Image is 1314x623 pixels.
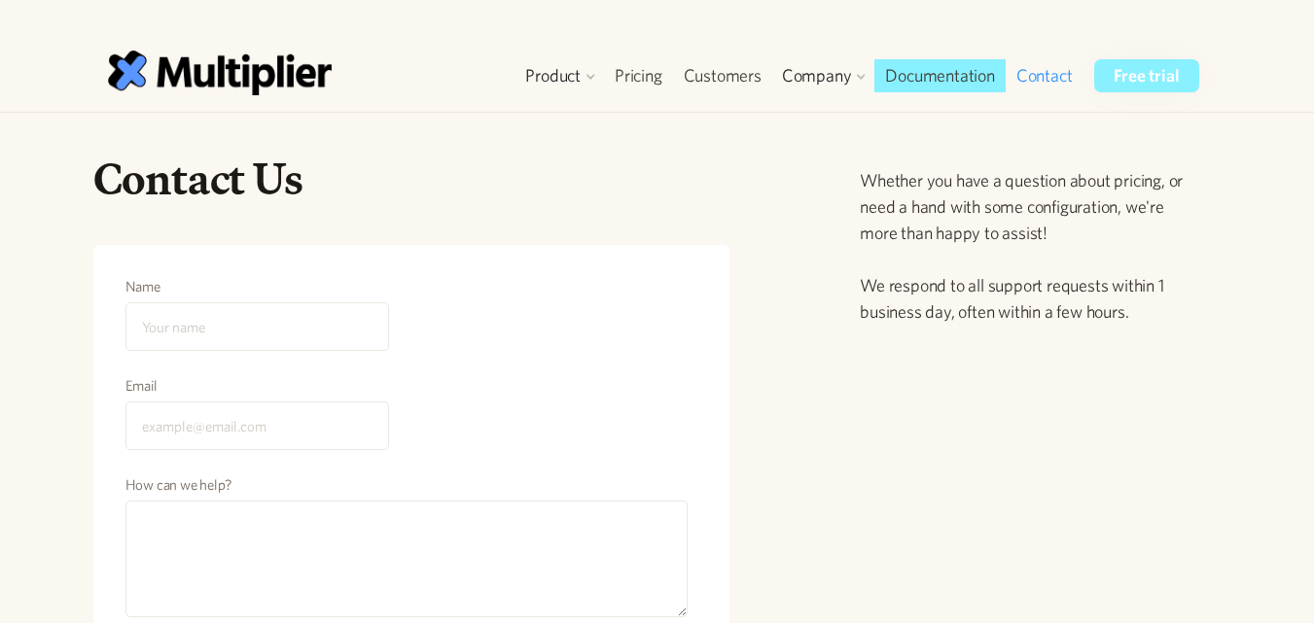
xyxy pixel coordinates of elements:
[860,167,1202,325] p: Whether you have a question about pricing, or need a hand with some configuration, we're more tha...
[125,302,389,351] input: Your name
[125,401,389,450] input: example@email.com
[1006,59,1083,92] a: Contact
[782,64,852,87] div: Company
[772,59,875,92] div: Company
[125,277,389,296] label: Name
[125,475,689,495] label: How can we help?
[515,59,604,92] div: Product
[1094,59,1198,92] a: Free trial
[125,376,389,396] label: Email
[604,59,673,92] a: Pricing
[93,152,730,206] h1: Contact Us
[874,59,1005,92] a: Documentation
[673,59,772,92] a: Customers
[525,64,581,87] div: Product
